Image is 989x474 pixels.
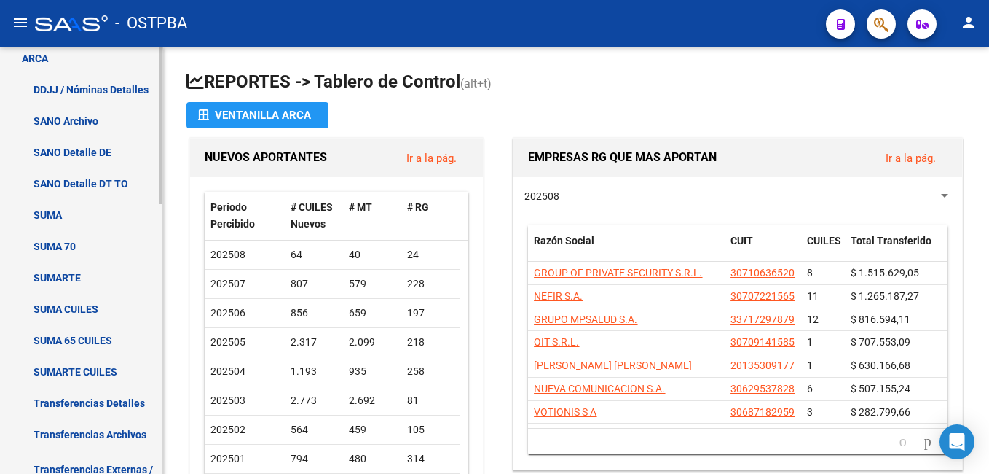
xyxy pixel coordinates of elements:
[205,192,285,240] datatable-header-cell: Período Percibido
[291,276,337,292] div: 807
[349,276,395,292] div: 579
[291,305,337,322] div: 856
[534,406,596,418] span: VOTIONIS S A
[807,383,813,395] span: 6
[807,336,813,348] span: 1
[807,360,813,371] span: 1
[845,225,947,273] datatable-header-cell: Total Transferido
[918,434,938,450] a: go to next page
[186,102,328,128] button: Ventanilla ARCA
[210,336,245,348] span: 202505
[205,150,327,164] span: NUEVOS APORTANTES
[291,334,337,351] div: 2.317
[874,144,947,171] button: Ir a la pág.
[12,14,29,31] mat-icon: menu
[807,406,813,418] span: 3
[851,267,919,279] span: $ 1.515.629,05
[730,406,795,418] span: 30687182959
[534,314,637,325] span: GRUPO MPSALUD S.A.
[291,392,337,409] div: 2.773
[349,305,395,322] div: 659
[349,246,395,263] div: 40
[406,152,457,165] a: Ir a la pág.
[528,225,725,273] datatable-header-cell: Razón Social
[186,70,966,96] h1: REPORTES -> Tablero de Control
[534,383,665,395] span: NUEVA COMUNICACION S.A.
[807,314,819,325] span: 12
[291,363,337,380] div: 1.193
[886,152,936,165] a: Ir a la pág.
[730,235,753,246] span: CUIT
[801,225,845,273] datatable-header-cell: CUILES
[807,290,819,302] span: 11
[407,421,454,438] div: 105
[851,314,910,325] span: $ 816.594,11
[407,201,429,213] span: # RG
[210,365,245,377] span: 202504
[851,360,910,371] span: $ 630.166,68
[851,235,931,246] span: Total Transferido
[851,290,919,302] span: $ 1.265.187,27
[534,336,579,348] span: QIT S.R.L.
[534,290,583,302] span: NEFIR S.A.
[725,225,801,273] datatable-header-cell: CUIT
[210,249,245,260] span: 202508
[534,360,692,371] span: [PERSON_NAME] [PERSON_NAME]
[730,336,795,348] span: 30709141585
[291,451,337,467] div: 794
[528,150,717,164] span: EMPRESAS RG QUE MAS APORTAN
[407,246,454,263] div: 24
[210,395,245,406] span: 202503
[210,307,245,319] span: 202506
[210,278,245,290] span: 202507
[407,451,454,467] div: 314
[407,392,454,409] div: 81
[960,14,977,31] mat-icon: person
[349,421,395,438] div: 459
[198,102,317,128] div: Ventanilla ARCA
[807,235,841,246] span: CUILES
[343,192,401,240] datatable-header-cell: # MT
[407,276,454,292] div: 228
[807,267,813,279] span: 8
[349,334,395,351] div: 2.099
[730,267,795,279] span: 30710636520
[291,201,333,230] span: # CUILES Nuevos
[349,392,395,409] div: 2.692
[534,267,702,279] span: GROUP OF PRIVATE SECURITY S.R.L.
[395,144,468,171] button: Ir a la pág.
[349,363,395,380] div: 935
[534,235,594,246] span: Razón Social
[851,336,910,348] span: $ 707.553,09
[349,451,395,467] div: 480
[407,305,454,322] div: 197
[291,246,337,263] div: 64
[285,192,343,240] datatable-header-cell: # CUILES Nuevos
[893,434,913,450] a: go to previous page
[851,383,910,395] span: $ 507.155,24
[730,383,795,395] span: 30629537828
[939,424,974,459] div: Open Intercom Messenger
[730,314,795,325] span: 33717297879
[210,453,245,465] span: 202501
[407,363,454,380] div: 258
[407,334,454,351] div: 218
[210,201,255,230] span: Período Percibido
[730,360,795,371] span: 20135309177
[210,424,245,435] span: 202502
[349,201,372,213] span: # MT
[401,192,460,240] datatable-header-cell: # RG
[115,7,187,39] span: - OSTPBA
[524,190,559,202] span: 202508
[460,77,492,90] span: (alt+t)
[291,421,337,438] div: 564
[730,290,795,302] span: 30707221565
[851,406,910,418] span: $ 282.799,66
